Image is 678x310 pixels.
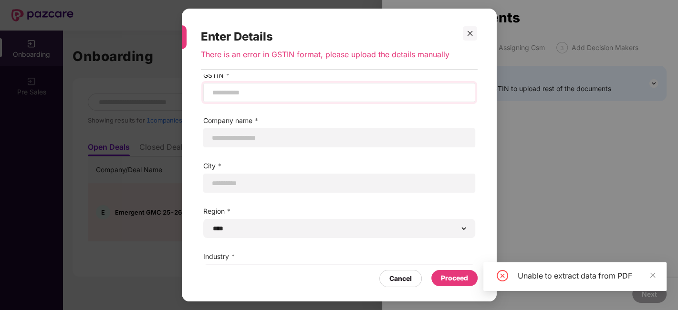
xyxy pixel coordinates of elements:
div: Enter Details [201,18,455,50]
span: close [649,272,656,279]
label: Industry [203,251,475,262]
div: Cancel [389,273,412,284]
label: Region [203,206,475,217]
div: There is an error in GSTIN format, please upload the details manually [201,49,455,69]
label: GSTIN [203,70,475,81]
span: close [467,30,473,37]
span: close-circle [497,270,508,281]
div: Proceed [441,273,468,283]
label: City [203,161,475,171]
label: Company name [203,115,475,126]
div: Unable to extract data from PDF [518,270,655,281]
